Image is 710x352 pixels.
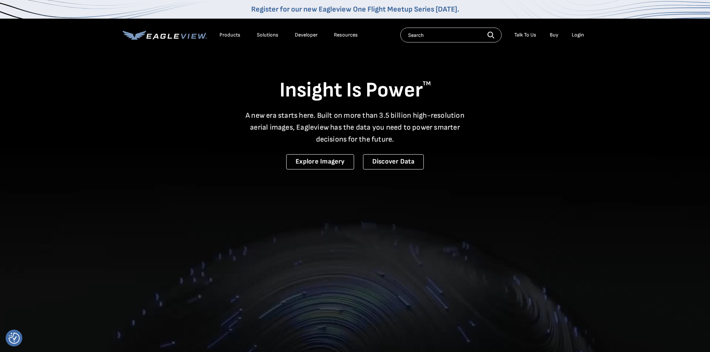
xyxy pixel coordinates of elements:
[400,28,502,42] input: Search
[550,32,558,38] a: Buy
[286,154,354,169] a: Explore Imagery
[572,32,584,38] div: Login
[363,154,424,169] a: Discover Data
[9,333,20,344] img: Revisit consent button
[295,32,318,38] a: Developer
[257,32,278,38] div: Solutions
[251,5,459,14] a: Register for our new Eagleview One Flight Meetup Series [DATE].
[241,110,469,145] p: A new era starts here. Built on more than 3.5 billion high-resolution aerial images, Eagleview ha...
[9,333,20,344] button: Consent Preferences
[123,77,588,104] h1: Insight Is Power
[514,32,536,38] div: Talk To Us
[334,32,358,38] div: Resources
[423,80,431,87] sup: TM
[220,32,240,38] div: Products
